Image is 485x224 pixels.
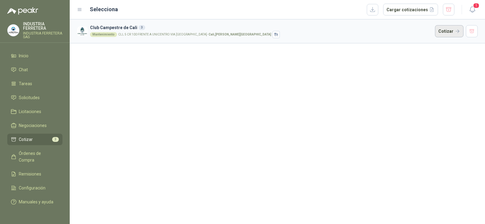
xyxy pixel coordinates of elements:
a: Inicio [7,50,62,62]
a: Negociaciones [7,120,62,131]
button: Cotizar [435,25,463,37]
a: Remisiones [7,168,62,180]
span: Chat [19,66,28,73]
div: 3 [139,25,145,30]
a: Licitaciones [7,106,62,117]
span: Tareas [19,80,32,87]
span: Negociaciones [19,122,47,129]
a: Cotizar3 [7,134,62,145]
a: Chat [7,64,62,75]
h3: Club Campestre de Cali [90,24,433,31]
h2: Selecciona [90,5,118,14]
button: Cargar cotizaciones [383,4,438,16]
span: Manuales y ayuda [19,199,53,205]
a: Tareas [7,78,62,89]
strong: Cali , [PERSON_NAME][GEOGRAPHIC_DATA] [209,33,271,36]
button: 1 [467,4,478,15]
img: Company Logo [8,25,19,36]
span: Inicio [19,52,28,59]
span: 3 [52,137,59,142]
span: Configuración [19,185,45,191]
a: Órdenes de Compra [7,148,62,166]
p: INDUSTRIA FERRETERA [23,22,62,30]
span: Solicitudes [19,94,40,101]
div: Mantenimiento [90,32,117,37]
img: Company Logo [77,26,88,37]
p: CLL 5 CR 100 FRENTE A UNICENTRO VIA [GEOGRAPHIC_DATA] - [118,33,271,36]
span: 1 [473,3,480,8]
img: Logo peakr [7,7,38,15]
p: INDUSTRIA FERRETERA SAS [23,32,62,39]
span: Órdenes de Compra [19,150,57,163]
a: Manuales y ayuda [7,196,62,208]
span: Remisiones [19,171,41,177]
span: Licitaciones [19,108,41,115]
a: Solicitudes [7,92,62,103]
span: Cotizar [19,136,33,143]
a: Configuración [7,182,62,194]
